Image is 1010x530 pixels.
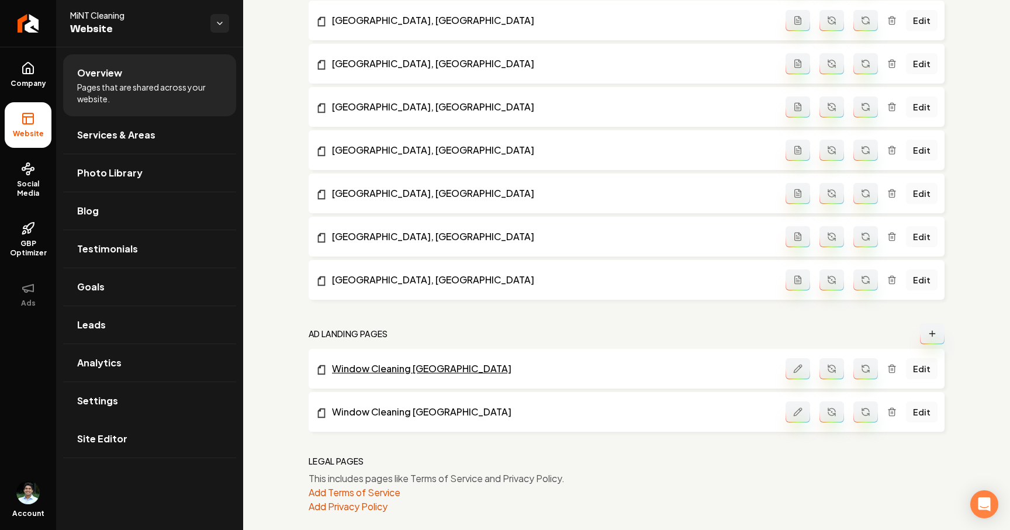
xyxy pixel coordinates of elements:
span: Site Editor [77,432,127,446]
a: Edit [906,10,938,31]
button: Add Terms of Service [309,486,400,500]
button: Add admin page prompt [786,96,810,117]
a: Goals [63,268,236,306]
span: Blog [77,204,99,218]
button: Edit admin page prompt [786,358,810,379]
a: [GEOGRAPHIC_DATA], [GEOGRAPHIC_DATA] [316,57,786,71]
img: Rebolt Logo [18,14,39,33]
a: Site Editor [63,420,236,458]
button: Add Privacy Policy [309,500,388,514]
button: Add admin page prompt [786,140,810,161]
a: [GEOGRAPHIC_DATA], [GEOGRAPHIC_DATA] [316,186,786,200]
a: Settings [63,382,236,420]
a: Edit [906,140,938,161]
a: Social Media [5,153,51,207]
a: Leads [63,306,236,344]
button: Add admin page prompt [786,269,810,290]
button: Add admin page prompt [786,183,810,204]
span: Ads [16,299,40,308]
span: Services & Areas [77,128,155,142]
span: Leads [77,318,106,332]
span: Testimonials [77,242,138,256]
span: Account [12,509,44,518]
h2: Ad landing pages [309,328,388,340]
span: Photo Library [77,166,143,180]
a: Services & Areas [63,116,236,154]
a: Company [5,52,51,98]
h2: Legal Pages [309,455,364,467]
a: Edit [906,269,938,290]
button: Add admin page prompt [786,226,810,247]
a: Testimonials [63,230,236,268]
span: MiNT Cleaning [70,9,201,21]
a: [GEOGRAPHIC_DATA], [GEOGRAPHIC_DATA] [316,143,786,157]
span: GBP Optimizer [5,239,51,258]
button: Edit admin page prompt [786,401,810,422]
a: Window Cleaning [GEOGRAPHIC_DATA] [316,362,786,376]
a: Analytics [63,344,236,382]
a: [GEOGRAPHIC_DATA], [GEOGRAPHIC_DATA] [316,100,786,114]
a: Edit [906,401,938,422]
span: Overview [77,66,122,80]
a: Edit [906,96,938,117]
a: Edit [906,226,938,247]
span: Website [8,129,49,138]
a: GBP Optimizer [5,212,51,267]
span: Analytics [77,356,122,370]
span: Company [6,79,51,88]
span: Goals [77,280,105,294]
img: Arwin Rahmatpanah [16,481,40,504]
a: Edit [906,53,938,74]
button: Add admin page prompt [786,53,810,74]
div: Open Intercom Messenger [970,490,998,518]
button: Ads [5,272,51,317]
span: Website [70,21,201,37]
button: Open user button [16,481,40,504]
button: Add admin page prompt [786,10,810,31]
a: Edit [906,358,938,379]
a: Photo Library [63,154,236,192]
a: Blog [63,192,236,230]
span: Settings [77,394,118,408]
a: [GEOGRAPHIC_DATA], [GEOGRAPHIC_DATA] [316,273,786,287]
a: Edit [906,183,938,204]
a: [GEOGRAPHIC_DATA], [GEOGRAPHIC_DATA] [316,13,786,27]
a: Window Cleaning [GEOGRAPHIC_DATA] [316,405,786,419]
span: Social Media [5,179,51,198]
p: This includes pages like Terms of Service and Privacy Policy. [309,472,945,486]
span: Pages that are shared across your website. [77,81,222,105]
a: [GEOGRAPHIC_DATA], [GEOGRAPHIC_DATA] [316,230,786,244]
